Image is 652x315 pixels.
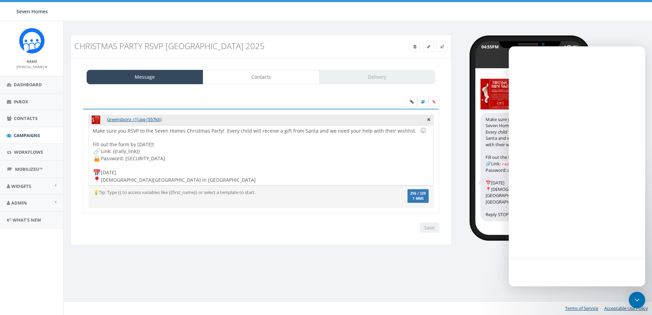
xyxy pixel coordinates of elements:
[440,44,444,49] span: Send Test Message
[427,44,430,49] span: Edit Campaign
[16,63,47,70] a: [PERSON_NAME]
[629,292,645,308] div: Open Intercom Messenger
[14,149,43,155] span: Workflows
[14,81,42,88] span: Dashboard
[89,125,433,185] div: Make sure you RSVP to the Seven Homes Christmas Party! Every child will receive a gift from Santa...
[13,217,41,223] span: What's New
[14,99,28,105] span: Inbox
[410,197,426,200] span: 1 MMS
[11,183,31,189] span: Widgets
[93,169,100,176] img: 📅
[74,42,352,50] h3: Christmas Party RSVP [GEOGRAPHIC_DATA] 2025
[413,44,416,49] span: Delete Campaign
[15,166,43,172] span: MobilizeU™
[11,200,27,206] span: Admin
[501,161,527,167] code: rally_link
[27,59,37,64] small: Name
[93,148,100,155] img: 🔗
[480,113,557,221] div: Make sure you RSVP to the Seven Homes Christmas Party! Every child will receive a gift from Santa...
[419,126,427,135] div: Use the TAB key to insert emoji faster
[16,8,48,15] span: Seven Homes
[16,64,47,69] small: [PERSON_NAME]
[481,44,499,50] div: 04:55PM
[429,97,439,107] span: Attach your media
[604,305,648,311] a: Acceptable Use Policy
[565,305,598,311] a: Terms of Service
[87,70,203,84] a: Message
[14,115,38,121] span: Contacts
[203,70,320,84] a: Contacts
[93,176,100,183] img: 📍
[417,97,429,107] label: Insert Template Text
[410,191,426,196] span: 296 / 320
[14,132,40,138] span: Campaigns
[19,28,45,54] img: Rally_Corp_Icon.png
[93,155,100,162] img: 🔒
[88,189,376,196] div: 💡Tip: Type {{ to access variables like {{first_name}} or select a template to start.
[107,116,162,122] a: Greensboro_(1).jpg (557kb)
